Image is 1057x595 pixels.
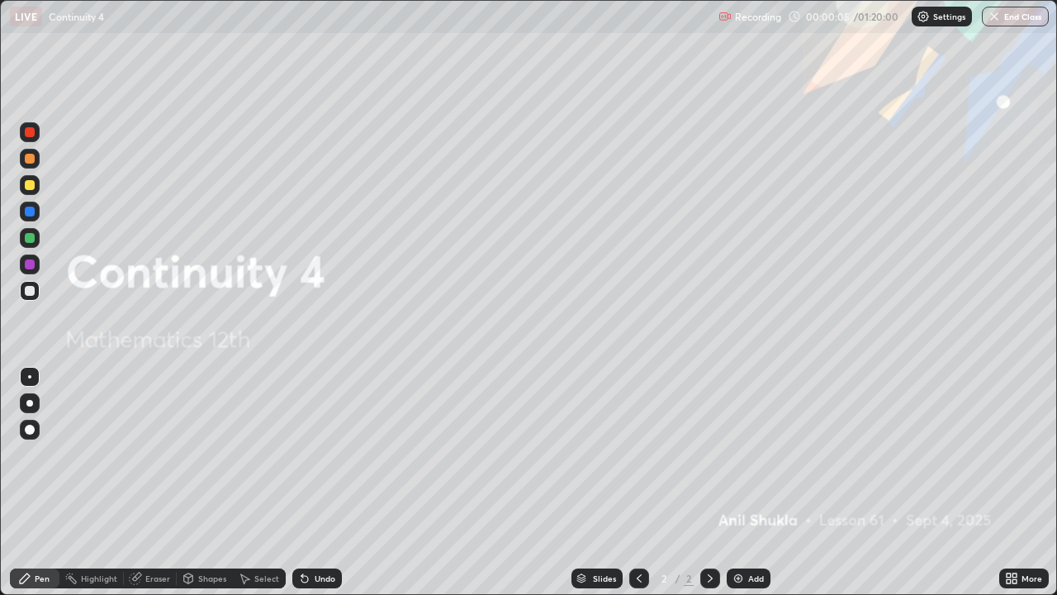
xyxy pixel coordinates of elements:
img: recording.375f2c34.svg [718,10,732,23]
div: Highlight [81,574,117,583]
div: Shapes [198,574,226,583]
div: Pen [35,574,50,583]
p: Recording [735,11,781,23]
button: End Class [982,7,1049,26]
div: 2 [684,571,694,586]
div: Slides [593,574,616,583]
img: class-settings-icons [917,10,930,23]
div: Eraser [145,574,170,583]
p: Settings [933,12,965,21]
div: Select [254,574,279,583]
div: 2 [656,574,672,583]
div: / [675,574,680,583]
p: LIVE [15,10,37,23]
img: add-slide-button [732,572,745,585]
img: end-class-cross [988,10,1001,23]
div: More [1021,574,1042,583]
div: Undo [315,574,335,583]
div: Add [748,574,764,583]
p: Continuity 4 [49,10,104,23]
